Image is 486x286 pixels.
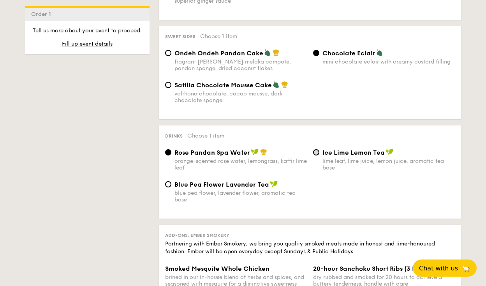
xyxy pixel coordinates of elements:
[165,149,171,155] input: Rose Pandan Spa Waterorange-scented rose water, lemongrass, kaffir lime leaf
[31,27,143,35] p: Tell us more about your event to proceed.
[174,181,269,188] span: Blue Pea Flower Lavender Tea
[322,149,385,156] span: Ice Lime Lemon Tea
[31,11,54,18] span: Order 1
[165,181,171,187] input: Blue Pea Flower Lavender Teablue pea flower, lavender flower, aromatic tea base
[165,82,171,88] input: Satilia Chocolate Mousse Cakevalrhona chocolate, cacao mousse, dark chocolate sponge
[165,240,455,256] div: Partnering with Ember Smokery, we bring you quality smoked meats made in honest and time-honoured...
[322,49,375,57] span: Chocolate Eclair
[174,90,307,104] div: valrhona chocolate, cacao mousse, dark chocolate sponge
[260,148,267,155] img: icon-chef-hat.a58ddaea.svg
[273,49,280,56] img: icon-chef-hat.a58ddaea.svg
[174,81,272,89] span: Satilia Chocolate Mousse Cake
[264,49,271,56] img: icon-vegetarian.fe4039eb.svg
[165,265,269,272] span: Smoked Mesquite Whole Chicken
[281,81,288,88] img: icon-chef-hat.a58ddaea.svg
[270,180,278,187] img: icon-vegan.f8ff3823.svg
[322,158,455,171] div: lime leaf, lime juice, lemon juice, aromatic tea base
[187,132,224,139] span: Choose 1 item
[62,41,113,47] span: Fill up event details
[461,264,470,273] span: 🦙
[313,50,319,56] input: Chocolate Eclairmini chocolate eclair with creamy custard filling
[174,190,307,203] div: blue pea flower, lavender flower, aromatic tea base
[174,149,250,156] span: Rose Pandan Spa Water
[174,158,307,171] div: orange-scented rose water, lemongrass, kaffir lime leaf
[165,50,171,56] input: Ondeh Ondeh Pandan Cakefragrant [PERSON_NAME] melaka compote, pandan sponge, dried coconut flakes
[376,49,383,56] img: icon-vegetarian.fe4039eb.svg
[322,58,455,65] div: mini chocolate eclair with creamy custard filling
[313,265,427,272] span: 20-hour Sanchoku Short Ribs (3 Ribs)
[273,81,280,88] img: icon-vegetarian.fe4039eb.svg
[165,133,183,139] span: Drinks
[419,265,458,272] span: Chat with us
[413,260,477,277] button: Chat with us🦙
[165,233,229,238] span: Add-ons: Ember Smokery
[251,148,259,155] img: icon-vegan.f8ff3823.svg
[174,49,263,57] span: Ondeh Ondeh Pandan Cake
[174,58,307,72] div: fragrant [PERSON_NAME] melaka compote, pandan sponge, dried coconut flakes
[165,34,195,39] span: Sweet sides
[200,33,237,40] span: Choose 1 item
[386,148,393,155] img: icon-vegan.f8ff3823.svg
[313,149,319,155] input: Ice Lime Lemon Tealime leaf, lime juice, lemon juice, aromatic tea base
